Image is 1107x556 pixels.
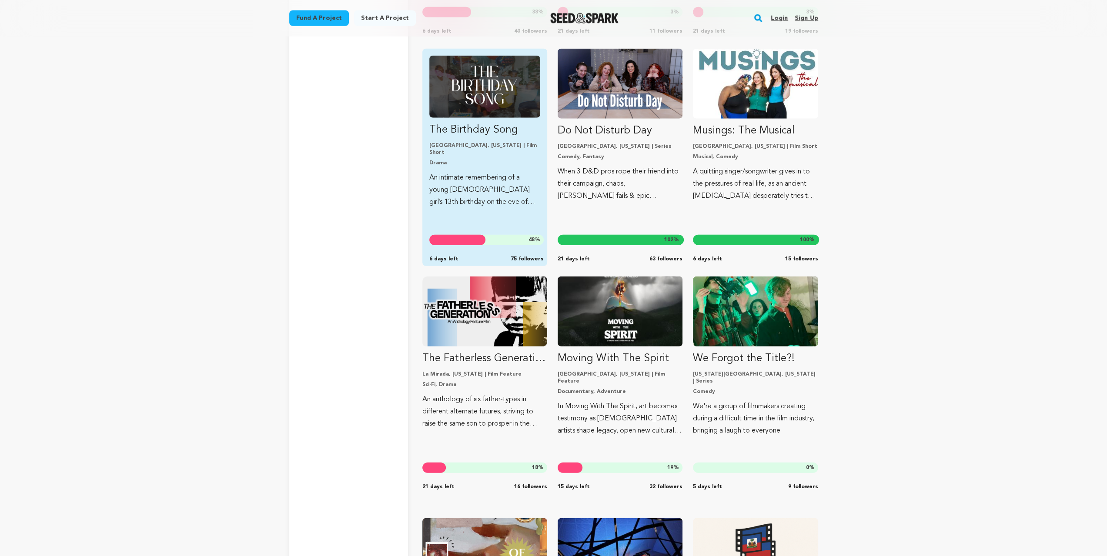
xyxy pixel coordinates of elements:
[422,352,547,366] p: The Fatherless Generation – Phase I
[667,464,679,471] span: %
[514,483,547,490] span: 16 followers
[422,483,455,490] span: 21 days left
[289,10,349,26] a: Fund a project
[667,465,673,470] span: 19
[664,236,679,243] span: %
[558,483,590,490] span: 15 days left
[429,172,540,208] p: An intimate remembering of a young [DEMOGRAPHIC_DATA] girl’s 13th birthday on the eve of Hurrican...
[354,10,416,26] a: Start a project
[806,464,815,471] span: %
[693,49,818,202] a: Fund Musings: The Musical
[649,483,682,490] span: 32 followers
[664,237,673,243] span: 102
[558,256,590,263] span: 21 days left
[693,388,818,395] p: Comedy
[693,124,818,138] p: Musings: The Musical
[693,166,818,202] p: A quitting singer/songwriter gives in to the pressures of real life, as an ancient [MEDICAL_DATA]...
[795,11,818,25] a: Sign up
[511,256,544,263] span: 75 followers
[649,256,682,263] span: 63 followers
[800,237,809,243] span: 100
[693,483,722,490] span: 5 days left
[429,256,458,263] span: 6 days left
[558,276,682,437] a: Fund Moving With The Spirit
[693,352,818,366] p: We Forgot the Title?!
[550,13,619,23] a: Seed&Spark Homepage
[422,276,547,430] a: Fund The Fatherless Generation – Phase I
[558,352,682,366] p: Moving With The Spirit
[558,49,682,202] a: Fund Do Not Disturb Day
[693,276,818,437] a: Fund We Forgot the Title?!
[532,465,538,470] span: 18
[788,483,818,490] span: 9 followers
[429,56,540,208] a: Fund The Birthday Song
[422,381,547,388] p: Sci-Fi, Drama
[806,465,809,470] span: 0
[558,371,682,385] p: [GEOGRAPHIC_DATA], [US_STATE] | Film Feature
[558,388,682,395] p: Documentary, Adventure
[771,11,788,25] a: Login
[429,160,540,166] p: Drama
[800,236,815,243] span: %
[693,371,818,385] p: [US_STATE][GEOGRAPHIC_DATA], [US_STATE] | Series
[429,142,540,156] p: [GEOGRAPHIC_DATA], [US_STATE] | Film Short
[429,123,540,137] p: The Birthday Song
[528,236,540,243] span: %
[693,400,818,437] p: We're a group of filmmakers creating during a difficult time in the film industry, bringing a lau...
[693,143,818,150] p: [GEOGRAPHIC_DATA], [US_STATE] | Film Short
[528,237,535,243] span: 48
[693,256,722,263] span: 6 days left
[558,153,682,160] p: Comedy, Fantasy
[550,13,619,23] img: Seed&Spark Logo Dark Mode
[558,143,682,150] p: [GEOGRAPHIC_DATA], [US_STATE] | Series
[693,153,818,160] p: Musical, Comedy
[558,124,682,138] p: Do Not Disturb Day
[532,464,544,471] span: %
[785,256,818,263] span: 15 followers
[422,371,547,378] p: La Mirada, [US_STATE] | Film Feature
[422,393,547,430] p: An anthology of six father-types in different alternate futures, striving to raise the same son t...
[558,166,682,202] p: When 3 D&D pros rope their friend into their campaign, chaos, [PERSON_NAME] fails & epic [DEMOGRA...
[558,400,682,437] p: In Moving With The Spirit, art becomes testimony as [DEMOGRAPHIC_DATA] artists shape legacy, open...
